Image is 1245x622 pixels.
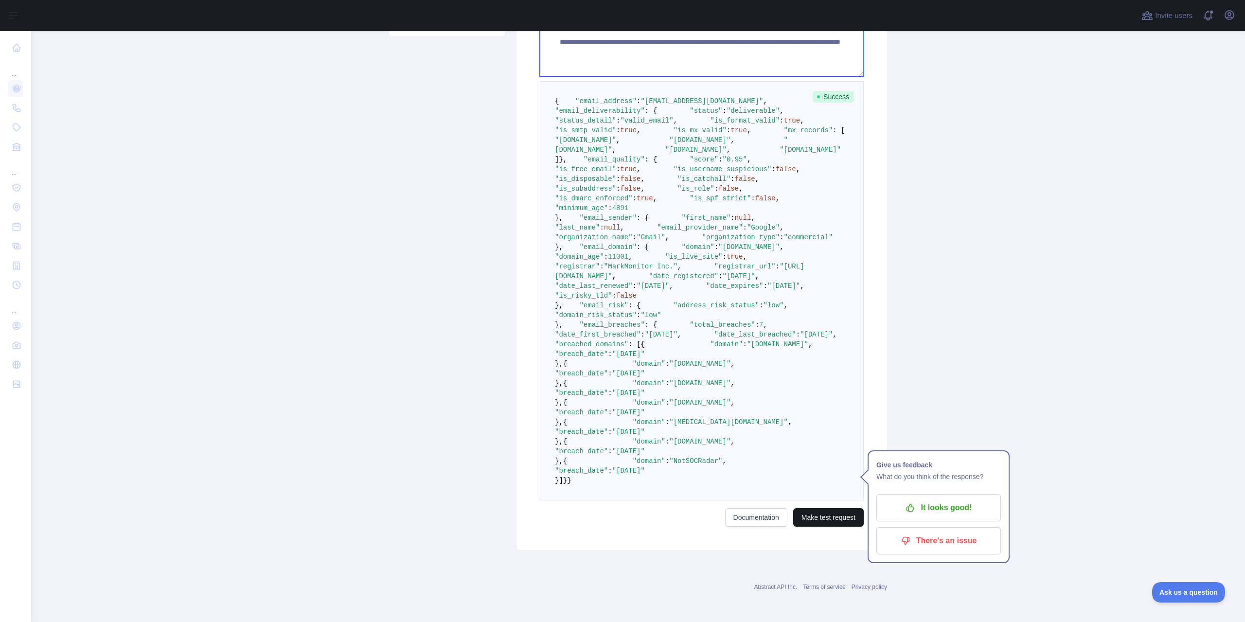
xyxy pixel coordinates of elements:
[563,457,567,465] span: {
[555,418,563,426] span: },
[604,224,621,231] span: null
[876,527,1001,554] button: There's an issue
[1155,10,1192,21] span: Invite users
[600,263,604,270] span: :
[833,331,836,338] span: ,
[771,165,775,173] span: :
[808,340,812,348] span: ,
[612,204,629,212] span: 4891
[584,156,645,163] span: "email_quality"
[730,438,734,445] span: ,
[633,379,665,387] span: "domain"
[884,499,994,516] p: It looks good!
[784,302,788,309] span: ,
[727,253,743,261] span: true
[784,117,800,124] span: true
[743,340,747,348] span: :
[764,321,767,329] span: ,
[555,331,640,338] span: "date_first_breached"
[555,243,563,251] span: },
[743,224,747,231] span: :
[620,224,624,231] span: ,
[8,58,23,78] div: ...
[780,243,783,251] span: ,
[884,533,994,549] p: There's an issue
[612,447,645,455] span: "[DATE]"
[665,418,669,426] span: :
[730,360,734,368] span: ,
[665,253,723,261] span: "is_live_site"
[718,272,722,280] span: :
[637,214,649,222] span: : {
[620,117,673,124] span: "valid_email"
[796,331,800,338] span: :
[628,302,640,309] span: : {
[555,370,608,377] span: "breach_date"
[555,477,559,484] span: }
[8,158,23,177] div: ...
[730,214,734,222] span: :
[555,340,628,348] span: "breached_domains"
[633,233,637,241] span: :
[665,438,669,445] span: :
[677,185,714,193] span: "is_role"
[579,214,637,222] span: "email_sender"
[669,438,730,445] span: "[DOMAIN_NAME]"
[725,508,787,527] a: Documentation
[665,233,669,241] span: ,
[633,438,665,445] span: "domain"
[665,360,669,368] span: :
[637,311,640,319] span: :
[612,409,645,416] span: "[DATE]"
[747,340,808,348] span: "[DOMAIN_NAME]"
[612,467,645,475] span: "[DATE]"
[727,126,730,134] span: :
[796,165,800,173] span: ,
[710,340,743,348] span: "domain"
[784,126,833,134] span: "mx_records"
[555,195,633,202] span: "is_dmarc_enforced"
[555,447,608,455] span: "breach_date"
[718,156,722,163] span: :
[645,331,677,338] span: "[DATE]"
[640,340,644,348] span: {
[616,185,620,193] span: :
[555,224,600,231] span: "last_name"
[637,233,665,241] span: "Gmail"
[681,243,714,251] span: "domain"
[665,457,669,465] span: :
[628,253,632,261] span: ,
[852,584,887,590] a: Privacy policy
[600,224,604,231] span: :
[555,253,604,261] span: "domain_age"
[620,165,637,173] span: true
[555,428,608,436] span: "breach_date"
[669,136,730,144] span: "[DOMAIN_NAME]"
[645,107,657,115] span: : {
[555,263,600,270] span: "registrar"
[555,107,645,115] span: "email_deliverability"
[633,282,637,290] span: :
[1139,8,1194,23] button: Invite users
[690,156,718,163] span: "score"
[637,165,640,173] span: ,
[730,126,747,134] span: true
[780,224,783,231] span: ,
[718,185,739,193] span: false
[730,175,734,183] span: :
[669,418,788,426] span: "[MEDICAL_DATA][DOMAIN_NAME]"
[612,292,616,300] span: :
[723,156,747,163] span: "0.95"
[555,282,633,290] span: "date_last_renewed"
[674,302,759,309] span: "address_risk_status"
[714,185,718,193] span: :
[764,97,767,105] span: ,
[793,508,864,527] button: Make test request
[555,185,616,193] span: "is_subaddress"
[674,117,677,124] span: ,
[555,156,559,163] span: ]
[747,156,751,163] span: ,
[677,331,681,338] span: ,
[555,97,559,105] span: {
[555,360,563,368] span: },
